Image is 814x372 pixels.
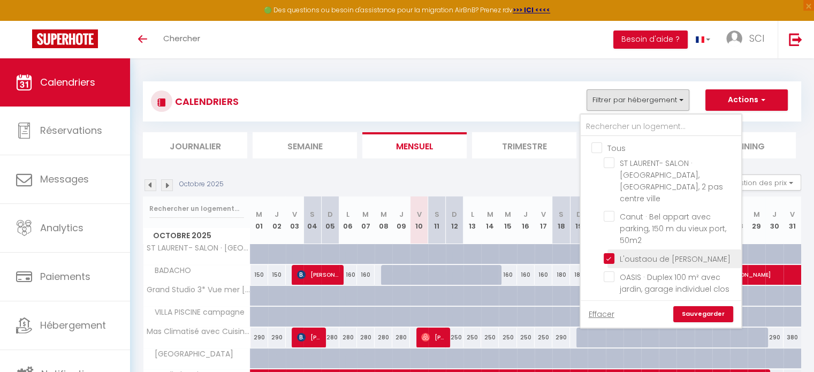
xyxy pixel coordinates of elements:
[783,196,801,244] th: 31
[145,244,252,252] span: ST LAURENT- SALON · [GEOGRAPHIC_DATA], [GEOGRAPHIC_DATA], 2 pas centre ville
[346,209,349,219] abbr: L
[499,265,516,285] div: 160
[303,196,321,244] th: 04
[40,75,95,89] span: Calendriers
[517,265,535,285] div: 160
[163,33,200,44] span: Chercher
[576,209,582,219] abbr: D
[620,158,723,204] span: ST LAURENT- SALON · [GEOGRAPHIC_DATA], [GEOGRAPHIC_DATA], 2 pas centre ville
[149,199,244,218] input: Rechercher un logement...
[783,328,801,347] div: 380
[541,209,546,219] abbr: V
[40,172,89,186] span: Messages
[321,328,339,347] div: 280
[481,328,499,347] div: 250
[375,196,392,244] th: 08
[292,209,297,219] abbr: V
[535,328,552,347] div: 250
[587,89,689,111] button: Filtrer par hébergement
[721,174,801,191] button: Gestion des prix
[375,328,392,347] div: 280
[40,124,102,137] span: Réservations
[487,209,493,219] abbr: M
[339,265,357,285] div: 160
[499,196,516,244] th: 15
[172,89,239,113] h3: CALENDRIERS
[505,209,511,219] abbr: M
[754,209,760,219] abbr: M
[357,265,375,285] div: 160
[250,265,268,285] div: 150
[339,196,357,244] th: 06
[471,209,474,219] abbr: L
[517,196,535,244] th: 16
[435,209,439,219] abbr: S
[321,196,339,244] th: 05
[310,209,315,219] abbr: S
[452,209,457,219] abbr: D
[275,209,279,219] abbr: J
[765,196,783,244] th: 30
[399,209,404,219] abbr: J
[392,196,410,244] th: 09
[145,265,194,277] span: BADACHO
[362,132,467,158] li: Mensuel
[559,209,564,219] abbr: S
[705,89,788,111] button: Actions
[381,209,387,219] abbr: M
[726,31,742,47] img: ...
[673,306,733,322] a: Sauvegarder
[691,132,796,158] li: Planning
[552,196,570,244] th: 18
[613,31,688,49] button: Besoin d'aide ?
[499,328,516,347] div: 250
[253,132,357,158] li: Semaine
[32,29,98,48] img: Super Booking
[789,33,802,46] img: logout
[357,196,375,244] th: 07
[552,328,570,347] div: 290
[268,328,286,347] div: 290
[256,209,262,219] abbr: M
[40,270,90,283] span: Paiements
[143,132,247,158] li: Journalier
[535,265,552,285] div: 160
[155,21,208,58] a: Chercher
[145,328,252,336] span: Mas Climatisé avec Cuisine et Cuisine d'été
[328,209,333,219] abbr: D
[463,196,481,244] th: 13
[410,196,428,244] th: 10
[392,328,410,347] div: 280
[40,318,106,332] span: Hébergement
[357,328,375,347] div: 280
[772,209,777,219] abbr: J
[552,265,570,285] div: 180
[463,328,481,347] div: 250
[718,21,778,58] a: ... SCI
[143,228,250,244] span: Octobre 2025
[748,196,765,244] th: 29
[535,196,552,244] th: 17
[523,209,528,219] abbr: J
[250,196,268,244] th: 01
[428,196,446,244] th: 11
[40,221,83,234] span: Analytics
[297,264,338,285] span: [PERSON_NAME]
[446,328,463,347] div: 250
[472,132,576,158] li: Trimestre
[570,265,588,285] div: 180
[145,307,247,318] span: VILLA PISCINE campagne
[790,209,795,219] abbr: V
[421,327,445,347] span: [PERSON_NAME]
[620,211,726,246] span: Canut · Bel appart avec parking, 150 m du vieux port, 50m2
[765,328,783,347] div: 290
[517,328,535,347] div: 250
[362,209,369,219] abbr: M
[145,286,252,294] span: Grand Studio 3* Vue mer [GEOGRAPHIC_DATA]
[513,5,550,14] a: >>> ICI <<<<
[580,113,742,329] div: Filtrer par hébergement
[481,196,499,244] th: 14
[297,327,321,347] span: [PERSON_NAME]
[620,272,729,294] span: OASIS · Duplex 100 m² avec jardin, garage individuel clos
